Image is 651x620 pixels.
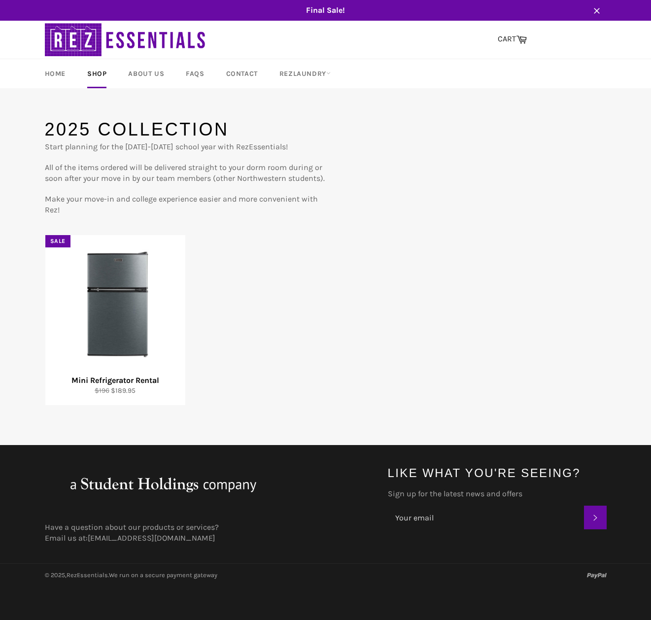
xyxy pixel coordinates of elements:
a: CART [493,29,532,50]
div: Mini Refrigerator Rental [51,375,179,386]
p: All of the items ordered will be delivered straight to your dorm room during or soon after your m... [45,162,326,184]
small: © 2025, . [45,571,217,579]
input: Your email [388,506,584,529]
p: Make your move-in and college experience easier and more convenient with Rez! [45,194,326,215]
a: About Us [118,59,174,88]
img: Mini Refrigerator Rental [58,248,173,363]
div: Sale [45,235,70,247]
img: aStudentHoldingsNFPcompany_large.png [45,465,281,504]
img: RezEssentials [45,21,207,59]
h4: Like what you're seeing? [388,465,607,481]
a: Home [35,59,75,88]
h1: 2025 Collection [45,117,326,142]
a: FAQs [176,59,214,88]
a: Contact [216,59,268,88]
s: $196 [95,386,109,395]
a: Shop [77,59,116,88]
p: Start planning for the [DATE]-[DATE] school year with RezEssentials! [45,141,326,152]
a: RezEssentials [67,571,108,579]
div: Have a question about our products or services? Email us at: [35,522,378,544]
a: [EMAIL_ADDRESS][DOMAIN_NAME] [88,533,215,543]
div: $189.95 [51,386,179,395]
label: Sign up for the latest news and offers [388,488,607,499]
span: Final Sale! [35,5,617,16]
a: We run on a secure payment gateway [109,571,217,579]
a: RezLaundry [270,59,341,88]
a: Mini Refrigerator Rental Mini Refrigerator Rental $196 $189.95 [45,235,185,406]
